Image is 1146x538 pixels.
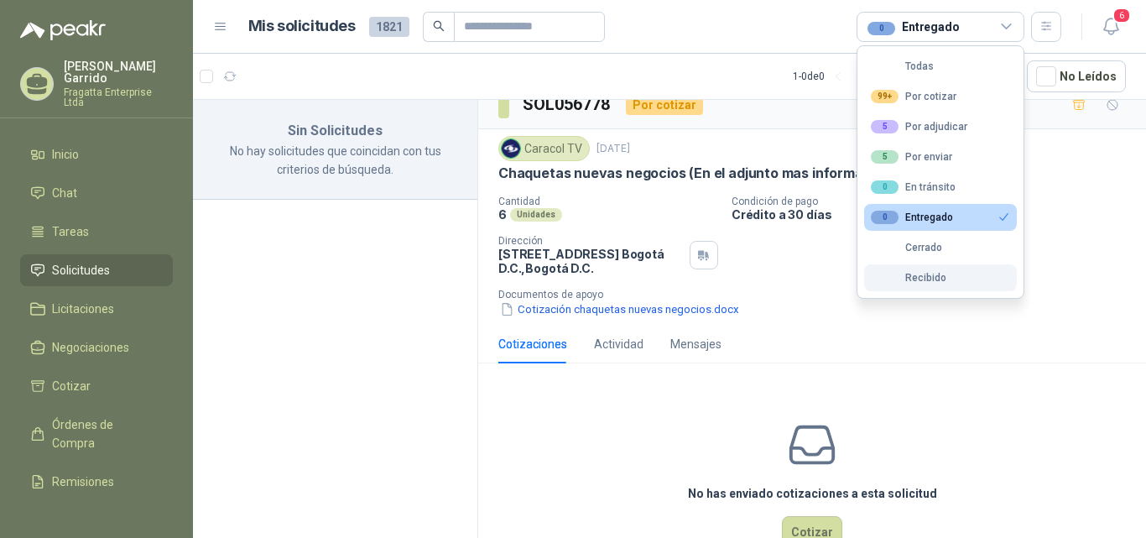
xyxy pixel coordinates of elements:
button: No Leídos [1027,60,1126,92]
p: Fragatta Enterprise Ltda [64,87,173,107]
h3: SOL056778 [523,91,612,118]
span: search [433,20,445,32]
span: Órdenes de Compra [52,415,157,452]
div: Cerrado [871,242,942,253]
img: Logo peakr [20,20,106,40]
button: Cerrado [864,234,1017,261]
p: Condición de pago [732,196,1139,207]
button: Recibido [864,264,1017,291]
div: 1 - 0 de 0 [793,63,878,90]
span: Tareas [52,222,89,241]
button: 5Por adjudicar [864,113,1017,140]
button: 0En tránsito [864,174,1017,201]
span: 6 [1112,8,1131,24]
div: Por enviar [871,150,952,164]
div: 0 [867,22,895,35]
button: 6 [1096,12,1126,42]
p: Chaquetas nuevas negocios (En el adjunto mas informacion) [498,165,896,182]
button: 99+Por cotizar [864,83,1017,110]
span: 1821 [369,17,409,37]
p: No hay solicitudes que coincidan con tus criterios de búsqueda. [213,142,457,179]
div: Por adjudicar [871,120,967,133]
span: Negociaciones [52,338,129,357]
div: Entregado [871,211,953,224]
div: 99+ [871,90,899,103]
div: Caracol TV [498,136,590,161]
p: [PERSON_NAME] Garrido [64,60,173,84]
div: Por cotizar [871,90,956,103]
div: Todas [871,60,934,72]
div: 0 [871,180,899,194]
div: Unidades [510,208,562,222]
div: 5 [871,120,899,133]
a: Órdenes de Compra [20,409,173,459]
p: 6 [498,207,507,222]
a: Tareas [20,216,173,248]
a: Licitaciones [20,293,173,325]
span: Licitaciones [52,300,114,318]
div: 0 [871,211,899,224]
div: Recibido [871,272,946,284]
p: Crédito a 30 días [732,207,1139,222]
span: Solicitudes [52,261,110,279]
button: 5Por enviar [864,144,1017,170]
div: En tránsito [871,180,956,194]
a: Negociaciones [20,332,173,363]
h3: Sin Solicitudes [213,120,457,142]
div: Cotizaciones [498,335,567,353]
h1: Mis solicitudes [248,14,356,39]
span: Chat [52,184,77,202]
img: Company Logo [502,139,520,158]
div: Actividad [594,335,643,353]
div: Por cotizar [626,95,703,115]
button: 0Entregado [864,204,1017,231]
a: Remisiones [20,466,173,498]
a: Solicitudes [20,254,173,286]
a: Chat [20,177,173,209]
p: Documentos de apoyo [498,289,1139,300]
p: [STREET_ADDRESS] Bogotá D.C. , Bogotá D.C. [498,247,683,275]
a: Cotizar [20,370,173,402]
div: 5 [871,150,899,164]
button: Cotización chaquetas nuevas negocios.docx [498,300,741,318]
span: Cotizar [52,377,91,395]
span: Remisiones [52,473,114,491]
div: Entregado [867,18,960,36]
button: Todas [864,53,1017,80]
h3: No has enviado cotizaciones a esta solicitud [688,484,937,503]
p: Dirección [498,235,683,247]
p: Cantidad [498,196,718,207]
span: Inicio [52,145,79,164]
div: Mensajes [670,335,721,353]
a: Inicio [20,138,173,170]
p: [DATE] [596,141,630,157]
